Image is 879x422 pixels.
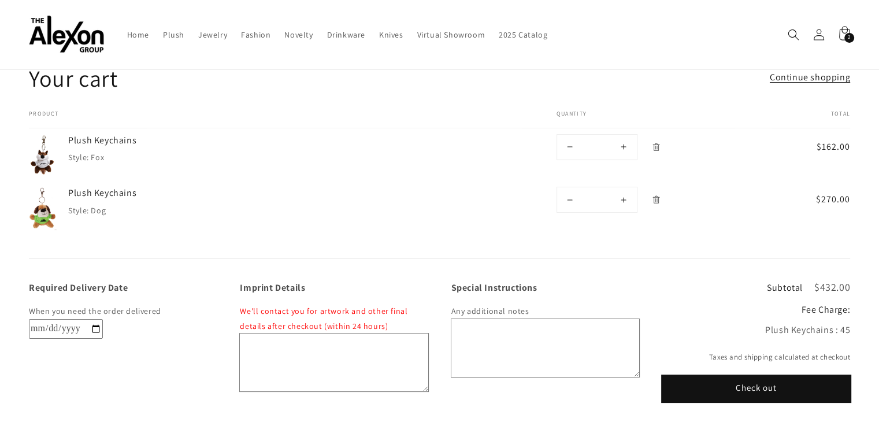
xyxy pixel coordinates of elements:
[284,29,313,40] span: Novelty
[767,283,803,293] h3: Subtotal
[662,376,850,402] button: Check out
[662,351,850,363] small: Taxes and shipping calculated at checkout
[68,152,89,162] dt: Style:
[29,134,57,176] img: Plush Keychains
[120,23,156,47] a: Home
[781,22,806,47] summary: Search
[68,205,89,216] dt: Style:
[662,304,850,316] h2: Fee Charge:
[241,29,270,40] span: Fashion
[277,23,320,47] a: Novelty
[583,187,611,212] input: Quantity for Plush Keychains
[320,23,372,47] a: Drinkware
[234,23,277,47] a: Fashion
[814,282,850,293] p: $432.00
[451,282,639,293] label: Special Instructions
[198,29,227,40] span: Jewelry
[492,23,554,47] a: 2025 Catalog
[499,29,547,40] span: 2025 Catalog
[29,110,522,128] th: Product
[417,29,485,40] span: Virtual Showroom
[646,137,666,157] a: Remove Plush Keychains - Fox
[29,304,217,319] p: When you need the order delivered
[68,187,242,199] a: Plush Keychains
[372,23,410,47] a: Knives
[772,110,850,128] th: Total
[451,304,639,319] p: Any additional notes
[783,140,850,154] span: $162.00
[156,23,191,47] a: Plush
[29,187,57,229] img: Plush Keychains
[583,135,611,160] input: Quantity for Plush Keychains
[522,110,772,128] th: Quantity
[379,29,403,40] span: Knives
[848,33,851,43] span: 2
[662,322,850,339] div: Plush Keychains : 45
[29,16,104,54] img: The Alexon Group
[191,23,234,47] a: Jewelry
[91,205,106,216] dd: Dog
[163,29,184,40] span: Plush
[770,69,850,86] a: Continue shopping
[410,23,492,47] a: Virtual Showroom
[91,152,104,162] dd: Fox
[68,134,242,147] a: Plush Keychains
[783,193,850,206] span: $270.00
[646,190,666,210] a: Remove Plush Keychains - Dog
[29,282,217,293] label: Required Delivery Date
[240,282,428,293] label: Imprint Details
[327,29,365,40] span: Drinkware
[127,29,149,40] span: Home
[240,304,428,333] p: We'll contact you for artwork and other final details after checkout (within 24 hours)
[29,63,117,93] h1: Your cart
